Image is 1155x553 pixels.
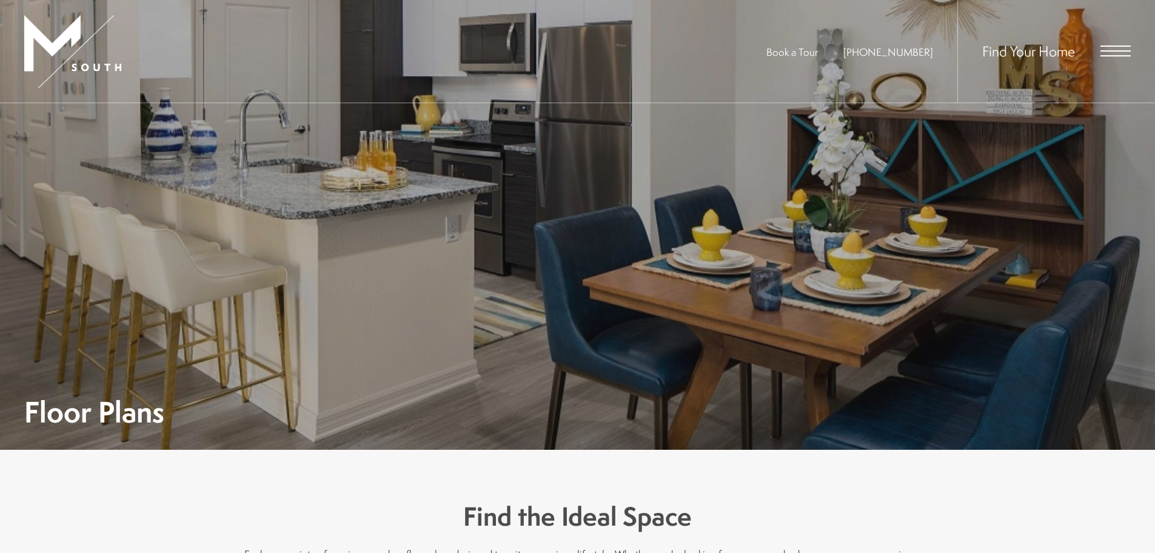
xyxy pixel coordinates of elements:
h3: Find the Ideal Space [244,498,911,535]
img: MSouth [24,15,121,88]
span: [PHONE_NUMBER] [843,45,933,59]
button: Open Menu [1100,46,1131,56]
a: Book a Tour [766,45,818,59]
h1: Floor Plans [24,398,164,426]
a: Find Your Home [982,41,1075,61]
a: Call Us at 813-570-8014 [843,45,933,59]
